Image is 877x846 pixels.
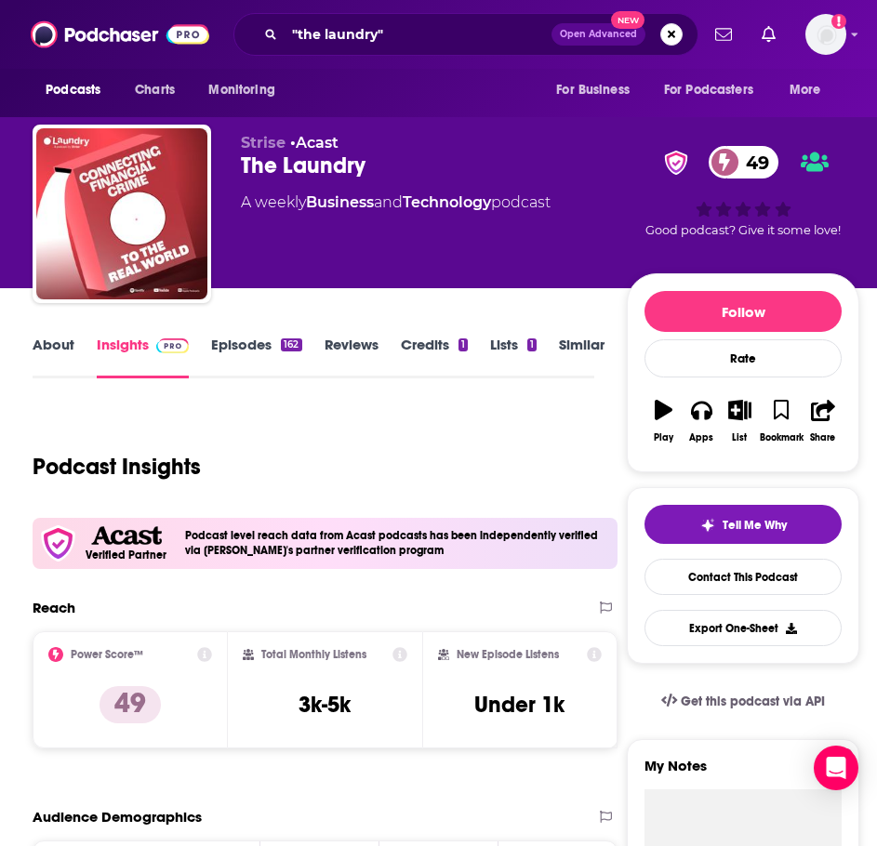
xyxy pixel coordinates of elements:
span: Podcasts [46,77,100,103]
h2: Audience Demographics [33,808,202,826]
span: Open Advanced [560,30,637,39]
img: tell me why sparkle [700,518,715,533]
div: 1 [458,338,468,351]
span: • [290,134,339,152]
span: Tell Me Why [723,518,787,533]
div: Play [654,432,673,443]
h3: Under 1k [474,691,565,719]
span: New [611,11,644,29]
div: verified Badge49Good podcast? Give it some love! [627,134,859,249]
span: For Podcasters [664,77,753,103]
div: Search podcasts, credits, & more... [233,13,698,56]
div: Apps [689,432,713,443]
label: My Notes [644,757,842,789]
a: Show notifications dropdown [708,19,739,50]
div: Rate [644,339,842,377]
h5: Verified Partner [86,549,166,561]
a: Lists1 [490,336,537,378]
a: Technology [403,193,491,211]
a: Business [306,193,374,211]
img: verfied icon [40,525,76,562]
span: Get this podcast via API [681,694,825,709]
button: open menu [195,73,299,108]
button: Export One-Sheet [644,610,842,646]
img: Podchaser Pro [156,338,189,353]
h2: Reach [33,599,75,616]
img: verified Badge [658,151,694,175]
a: Credits1 [401,336,468,378]
a: 49 [709,146,778,178]
div: A weekly podcast [241,192,551,214]
a: About [33,336,74,378]
h2: Power Score™ [71,648,143,661]
button: Follow [644,291,842,332]
button: open menu [777,73,844,108]
span: 49 [727,146,778,178]
span: Logged in as nbaderrubenstein [805,14,846,55]
a: Reviews [325,336,379,378]
button: Apps [683,388,721,455]
a: Similar [559,336,605,378]
button: tell me why sparkleTell Me Why [644,505,842,544]
div: Open Intercom Messenger [814,746,858,790]
a: Charts [123,73,186,108]
div: 1 [527,338,537,351]
a: Show notifications dropdown [754,19,783,50]
h4: Podcast level reach data from Acast podcasts has been independently verified via [PERSON_NAME]'s ... [185,529,610,557]
h2: New Episode Listens [457,648,559,661]
button: Share [804,388,843,455]
h1: Podcast Insights [33,453,201,481]
img: User Profile [805,14,846,55]
span: Good podcast? Give it some love! [645,223,841,237]
span: Charts [135,77,175,103]
input: Search podcasts, credits, & more... [285,20,551,49]
img: Podchaser - Follow, Share and Rate Podcasts [31,17,209,52]
span: Monitoring [208,77,274,103]
button: Bookmark [759,388,804,455]
button: open menu [543,73,653,108]
a: Contact This Podcast [644,559,842,595]
button: open menu [652,73,780,108]
p: 49 [100,686,161,723]
div: 162 [281,338,301,351]
button: open menu [33,73,125,108]
button: Play [644,388,683,455]
div: Bookmark [760,432,804,443]
h2: Total Monthly Listens [261,648,366,661]
button: Show profile menu [805,14,846,55]
a: Acast [296,134,339,152]
button: List [721,388,759,455]
span: and [374,193,403,211]
h3: 3k-5k [299,691,351,719]
a: Episodes162 [211,336,301,378]
span: More [790,77,821,103]
button: Open AdvancedNew [551,23,645,46]
img: Acast [91,526,162,546]
div: List [732,432,747,443]
img: The Laundry [36,128,207,299]
span: For Business [556,77,630,103]
span: Strise [241,134,286,152]
a: Get this podcast via API [646,679,840,724]
a: InsightsPodchaser Pro [97,336,189,378]
svg: Add a profile image [831,14,846,29]
div: Share [810,432,835,443]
